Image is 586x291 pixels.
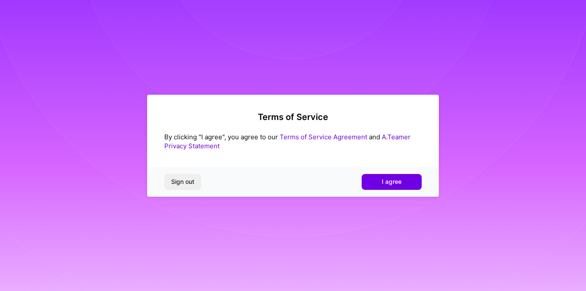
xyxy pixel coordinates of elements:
[164,132,422,150] div: By clicking "I agree", you agree to our and
[382,177,402,186] span: I agree
[280,133,367,141] a: Terms of Service Agreement
[362,174,422,189] button: I agree
[164,112,422,122] h2: Terms of Service
[164,174,201,189] button: Sign out
[171,177,194,186] span: Sign out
